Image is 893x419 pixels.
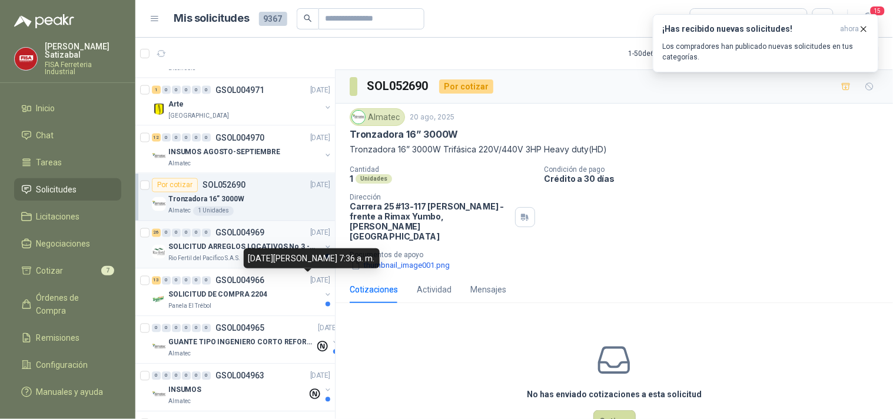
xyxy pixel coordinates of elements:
[215,229,264,237] p: GSOL004969
[152,102,166,116] img: Company Logo
[182,86,191,94] div: 0
[663,41,869,62] p: Los compradores han publicado nuevas solicitudes en tus categorías.
[310,85,330,96] p: [DATE]
[36,291,110,317] span: Órdenes de Compra
[310,275,330,287] p: [DATE]
[162,134,171,142] div: 0
[168,207,191,216] p: Almatec
[162,324,171,332] div: 0
[182,134,191,142] div: 0
[192,134,201,142] div: 0
[14,381,121,403] a: Manuales y ayuda
[192,229,201,237] div: 0
[152,277,161,285] div: 13
[162,277,171,285] div: 0
[14,14,74,28] img: Logo peakr
[168,111,229,121] p: [GEOGRAPHIC_DATA]
[36,358,88,371] span: Configuración
[168,397,191,407] p: Almatec
[470,283,506,296] div: Mensajes
[545,165,888,174] p: Condición de pago
[45,42,121,59] p: [PERSON_NAME] Satizabal
[663,24,836,34] h3: ¡Has recibido nuevas solicitudes!
[310,180,330,191] p: [DATE]
[310,371,330,382] p: [DATE]
[14,354,121,376] a: Configuración
[244,248,380,268] div: [DATE][PERSON_NAME] 7:36 a. m.
[182,324,191,332] div: 0
[168,337,315,348] p: GUANTE TIPO INGENIERO CORTO REFORZADO
[858,8,879,29] button: 15
[310,228,330,239] p: [DATE]
[14,178,121,201] a: Solicitudes
[310,132,330,144] p: [DATE]
[439,79,493,94] div: Por cotizar
[172,134,181,142] div: 0
[202,181,245,189] p: SOL052690
[629,44,705,63] div: 1 - 50 de 6377
[14,151,121,174] a: Tareas
[168,99,184,110] p: Arte
[202,134,211,142] div: 0
[350,174,353,184] p: 1
[545,174,888,184] p: Crédito a 30 días
[14,232,121,255] a: Negociaciones
[318,323,338,334] p: [DATE]
[202,277,211,285] div: 0
[152,178,198,192] div: Por cotizar
[168,242,315,253] p: SOLICITUD ARREGLOS LOCATIVOS No 3 - PICHINDE
[202,372,211,380] div: 0
[215,86,264,94] p: GSOL004971
[172,372,181,380] div: 0
[869,5,886,16] span: 15
[168,290,267,301] p: SOLICITUD DE COMPRA 2204
[168,385,201,396] p: INSUMOS
[36,331,80,344] span: Remisiones
[193,207,234,216] div: 1 Unidades
[152,321,340,359] a: 0 0 0 0 0 0 GSOL004965[DATE] Company LogoGUANTE TIPO INGENIERO CORTO REFORZADOAlmatec
[192,277,201,285] div: 0
[36,264,64,277] span: Cotizar
[215,134,264,142] p: GSOL004970
[168,302,211,311] p: Panela El Trébol
[202,86,211,94] div: 0
[152,292,166,307] img: Company Logo
[417,283,452,296] div: Actividad
[14,327,121,349] a: Remisiones
[152,86,161,94] div: 1
[152,324,161,332] div: 0
[14,205,121,228] a: Licitaciones
[36,183,77,196] span: Solicitudes
[152,388,166,402] img: Company Logo
[152,274,333,311] a: 13 0 0 0 0 0 GSOL004966[DATE] Company LogoSOLICITUD DE COMPRA 2204Panela El Trébol
[202,229,211,237] div: 0
[36,156,62,169] span: Tareas
[350,201,510,241] p: Carrera 25 #13-117 [PERSON_NAME] - frente a Rimax Yumbo , [PERSON_NAME][GEOGRAPHIC_DATA]
[162,86,171,94] div: 0
[15,48,37,70] img: Company Logo
[356,174,392,184] div: Unidades
[698,12,722,25] div: Todas
[350,143,879,156] p: Tronzadora 16” 3000W Trifásica 220V/440V 3HP Heavy duty(HD)
[215,277,264,285] p: GSOL004966
[45,61,121,75] p: FISA Ferreteria Industrial
[172,86,181,94] div: 0
[350,128,458,141] p: Tronzadora 16” 3000W
[168,350,191,359] p: Almatec
[152,245,166,259] img: Company Logo
[168,194,244,205] p: Tronzadora 16” 3000W
[162,372,171,380] div: 0
[152,369,333,407] a: 0 0 0 0 0 0 GSOL004963[DATE] Company LogoINSUMOSAlmatec
[14,287,121,322] a: Órdenes de Compra
[152,131,333,168] a: 12 0 0 0 0 0 GSOL004970[DATE] Company LogoINSUMOS AGOSTO-SEPTIEMBREAlmatec
[152,372,161,380] div: 0
[527,388,702,401] h3: No has enviado cotizaciones a esta solicitud
[352,111,365,124] img: Company Logo
[367,77,430,95] h3: SOL052690
[162,229,171,237] div: 0
[14,124,121,147] a: Chat
[36,129,54,142] span: Chat
[192,86,201,94] div: 0
[259,12,287,26] span: 9367
[172,229,181,237] div: 0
